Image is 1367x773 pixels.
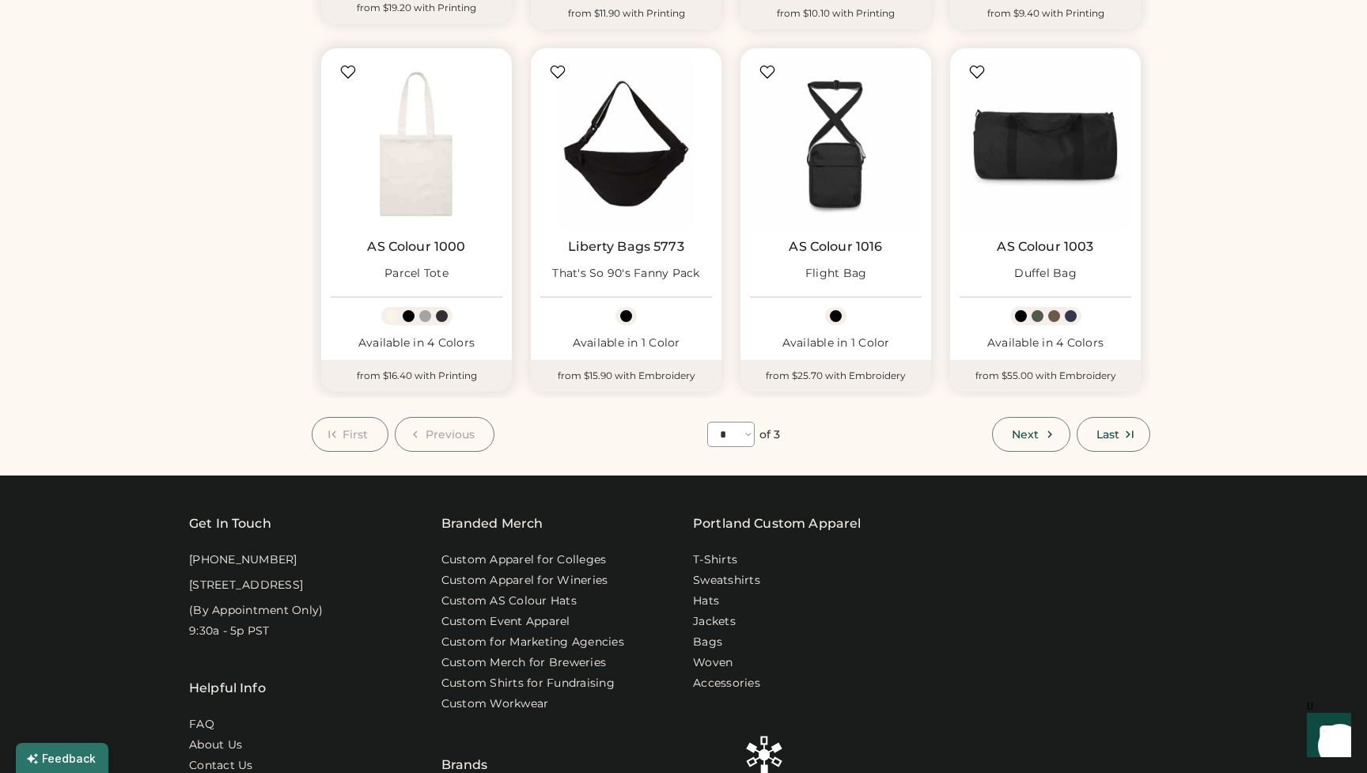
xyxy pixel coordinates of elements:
[441,614,570,630] a: Custom Event Apparel
[552,266,699,282] div: That's So 90's Fanny Pack
[693,593,719,609] a: Hats
[693,635,722,650] a: Bags
[960,335,1131,351] div: Available in 4 Colors
[441,573,608,589] a: Custom Apparel for Wineries
[693,514,861,533] a: Portland Custom Apparel
[531,360,721,392] div: from $15.90 with Embroidery
[693,614,736,630] a: Jackets
[189,552,297,568] div: [PHONE_NUMBER]
[441,635,624,650] a: Custom for Marketing Agencies
[960,58,1131,229] img: AS Colour 1003 Duffel Bag
[441,676,615,692] a: Custom Shirts for Fundraising
[343,429,369,440] span: First
[189,514,271,533] div: Get In Touch
[189,717,214,733] a: FAQ
[693,552,737,568] a: T-Shirts
[693,676,760,692] a: Accessories
[540,335,712,351] div: Available in 1 Color
[750,58,922,229] img: AS Colour 1016 Flight Bag
[540,58,712,229] img: Liberty Bags 5773 That's So 90's Fanny Pack
[321,360,512,392] div: from $16.40 with Printing
[997,239,1093,255] a: AS Colour 1003
[441,696,549,712] a: Custom Workwear
[950,360,1141,392] div: from $55.00 with Embroidery
[426,429,475,440] span: Previous
[805,266,867,282] div: Flight Bag
[759,427,780,443] div: of 3
[1014,266,1077,282] div: Duffel Bag
[395,417,495,452] button: Previous
[740,360,931,392] div: from $25.70 with Embroidery
[1077,417,1150,452] button: Last
[331,335,502,351] div: Available in 4 Colors
[189,737,242,753] a: About Us
[189,679,266,698] div: Helpful Info
[750,335,922,351] div: Available in 1 Color
[189,603,323,619] div: (By Appointment Only)
[441,514,543,533] div: Branded Merch
[992,417,1070,452] button: Next
[312,417,388,452] button: First
[367,239,465,255] a: AS Colour 1000
[1096,429,1119,440] span: Last
[693,655,733,671] a: Woven
[384,266,449,282] div: Parcel Tote
[189,578,303,593] div: [STREET_ADDRESS]
[568,239,684,255] a: Liberty Bags 5773
[189,623,270,639] div: 9:30a - 5p PST
[441,655,607,671] a: Custom Merch for Breweries
[693,573,760,589] a: Sweatshirts
[1012,429,1039,440] span: Next
[441,593,577,609] a: Custom AS Colour Hats
[441,552,607,568] a: Custom Apparel for Colleges
[789,239,882,255] a: AS Colour 1016
[331,58,502,229] img: AS Colour 1000 Parcel Tote
[1292,702,1360,770] iframe: Front Chat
